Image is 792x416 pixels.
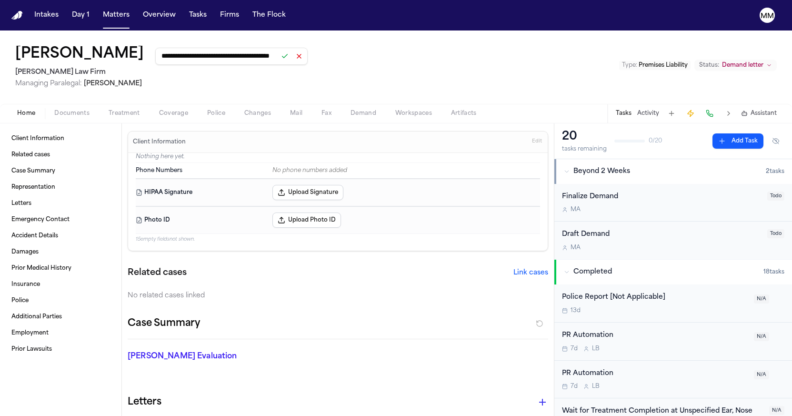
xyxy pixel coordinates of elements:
[11,11,23,20] a: Home
[767,133,784,149] button: Hide completed tasks (⌘⇧H)
[451,110,477,117] span: Artifacts
[769,406,784,415] span: N/A
[554,184,792,222] div: Open task: Finalize Demand
[8,228,114,244] a: Accident Details
[8,293,114,308] a: Police
[529,134,545,150] button: Edit
[554,284,792,323] div: Open task: Police Report [Not Applicable]
[8,261,114,276] a: Prior Medical History
[571,307,581,315] span: 13d
[554,323,792,361] div: Open task: PR Automation
[619,61,691,70] button: Edit Type: Premises Liability
[562,330,748,341] div: PR Automation
[684,107,697,120] button: Create Immediate Task
[754,294,769,304] span: N/A
[639,62,688,68] span: Premises Liability
[30,7,62,24] a: Intakes
[84,80,142,87] span: [PERSON_NAME]
[763,268,784,276] span: 18 task s
[694,60,777,71] button: Change status from Demand letter
[272,213,341,228] button: Upload Photo ID
[207,110,225,117] span: Police
[395,110,432,117] span: Workspaces
[159,110,188,117] span: Coverage
[99,7,133,24] button: Matters
[562,192,762,203] div: Finalize Demand
[665,107,678,120] button: Add Task
[185,7,211,24] button: Tasks
[8,163,114,179] a: Case Summary
[131,138,188,146] h3: Client Information
[571,244,581,252] span: M A
[15,46,144,63] button: Edit matter name
[699,61,719,69] span: Status:
[8,277,114,292] a: Insurance
[128,266,187,280] h2: Related cases
[592,345,600,353] span: L B
[637,110,659,117] button: Activity
[54,110,90,117] span: Documents
[592,383,600,390] span: L B
[741,110,777,117] button: Assistant
[216,7,243,24] a: Firms
[573,167,630,176] span: Beyond 2 Weeks
[8,180,114,195] a: Representation
[554,222,792,259] div: Open task: Draft Demand
[722,61,763,69] span: Demand letter
[128,395,161,410] h1: Letters
[571,383,578,390] span: 7d
[8,147,114,162] a: Related cases
[8,309,114,325] a: Additional Parties
[712,133,763,149] button: Add Task
[139,7,180,24] button: Overview
[8,342,114,357] a: Prior Lawsuits
[573,267,612,277] span: Completed
[622,62,637,68] span: Type :
[15,67,308,78] h2: [PERSON_NAME] Law Firm
[571,345,578,353] span: 7d
[8,325,114,341] a: Employment
[8,212,114,227] a: Emergency Contact
[562,368,748,379] div: PR Automation
[616,110,632,117] button: Tasks
[8,131,114,146] a: Client Information
[571,206,581,213] span: M A
[136,167,182,174] span: Phone Numbers
[272,167,540,174] div: No phone numbers added
[136,153,540,162] p: Nothing here yet.
[562,145,607,153] div: tasks remaining
[109,110,140,117] span: Treatment
[15,80,82,87] span: Managing Paralegal:
[351,110,376,117] span: Demand
[136,213,267,228] dt: Photo ID
[554,159,792,184] button: Beyond 2 Weeks2tasks
[128,316,200,331] h2: Case Summary
[290,110,302,117] span: Mail
[649,137,662,145] span: 0 / 20
[554,361,792,399] div: Open task: PR Automation
[754,332,769,341] span: N/A
[68,7,93,24] button: Day 1
[128,291,548,301] div: No related cases linked
[321,110,331,117] span: Fax
[244,110,271,117] span: Changes
[554,260,792,284] button: Completed18tasks
[562,292,748,303] div: Police Report [Not Applicable]
[17,110,35,117] span: Home
[8,196,114,211] a: Letters
[513,268,548,278] button: Link cases
[532,138,542,145] span: Edit
[136,185,267,200] dt: HIPAA Signature
[562,229,762,240] div: Draft Demand
[15,46,144,63] h1: [PERSON_NAME]
[272,185,343,200] button: Upload Signature
[751,110,777,117] span: Assistant
[703,107,716,120] button: Make a Call
[249,7,290,24] button: The Flock
[767,192,784,201] span: Todo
